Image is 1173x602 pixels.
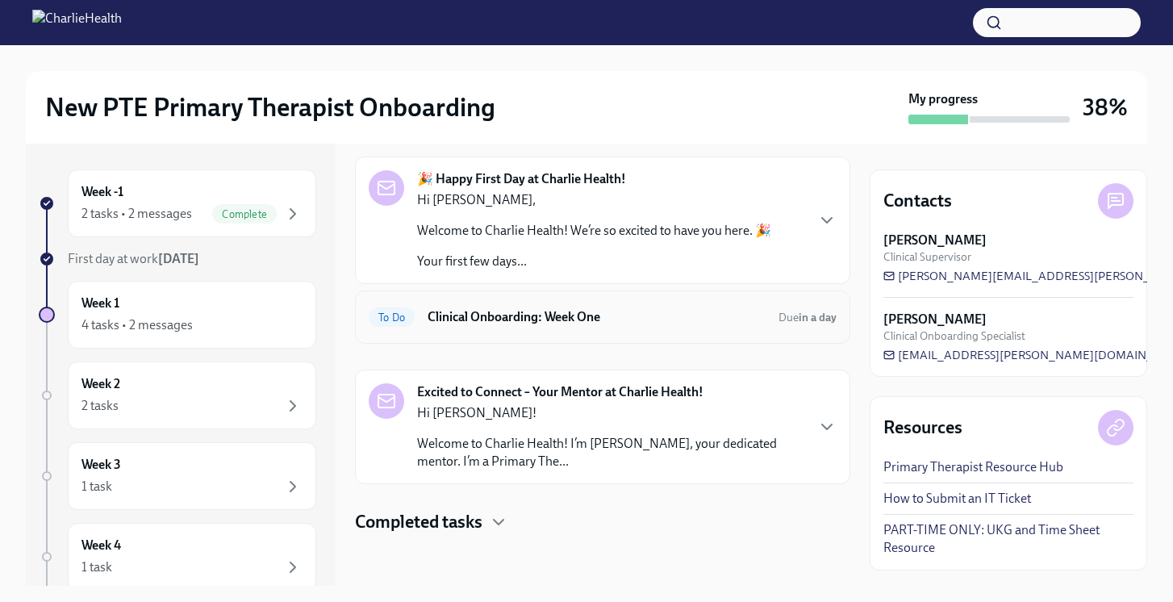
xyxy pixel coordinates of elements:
div: Completed tasks [355,510,850,534]
h6: Clinical Onboarding: Week One [428,308,766,326]
div: 1 task [81,558,112,576]
a: How to Submit an IT Ticket [883,490,1031,508]
strong: in a day [799,311,837,324]
a: PART-TIME ONLY: UKG and Time Sheet Resource [883,521,1133,557]
strong: Excited to Connect – Your Mentor at Charlie Health! [417,383,703,401]
a: Primary Therapist Resource Hub [883,458,1063,476]
p: Hi [PERSON_NAME], [417,191,771,209]
p: Your first few days... [417,253,771,270]
span: First day at work [68,251,199,266]
p: Hi [PERSON_NAME]! [417,404,804,422]
h6: Week 1 [81,295,119,312]
h4: Resources [883,416,962,440]
p: Welcome to Charlie Health! I’m [PERSON_NAME], your dedicated mentor. I’m a Primary The... [417,435,804,470]
a: Week 14 tasks • 2 messages [39,281,316,349]
a: Week 31 task [39,442,316,510]
span: To Do [369,311,415,324]
h4: Contacts [883,189,952,213]
a: First day at work[DATE] [39,250,316,268]
h6: Week 2 [81,375,120,393]
h3: 38% [1083,93,1128,122]
strong: 🎉 Happy First Day at Charlie Health! [417,170,626,188]
span: Clinical Onboarding Specialist [883,328,1025,344]
h6: Week 3 [81,456,121,474]
div: 2 tasks [81,397,119,415]
strong: My progress [908,90,978,108]
span: Clinical Supervisor [883,249,971,265]
img: CharlieHealth [32,10,122,36]
a: Week -12 tasks • 2 messagesComplete [39,169,316,237]
p: Welcome to Charlie Health! We’re so excited to have you here. 🎉 [417,222,771,240]
strong: [DATE] [158,251,199,266]
h6: Week -1 [81,183,123,201]
strong: [PERSON_NAME] [883,311,987,328]
a: Week 41 task [39,523,316,591]
span: Complete [212,208,277,220]
span: Due [779,311,837,324]
a: Week 22 tasks [39,362,316,429]
h6: Week 4 [81,537,121,554]
strong: [PERSON_NAME] [883,232,987,249]
h4: Completed tasks [355,510,482,534]
a: To DoClinical Onboarding: Week OneDuein a day [369,304,837,330]
div: 1 task [81,478,112,495]
span: October 4th, 2025 10:00 [779,310,837,325]
h2: New PTE Primary Therapist Onboarding [45,91,495,123]
div: 2 tasks • 2 messages [81,205,192,223]
div: 4 tasks • 2 messages [81,316,193,334]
